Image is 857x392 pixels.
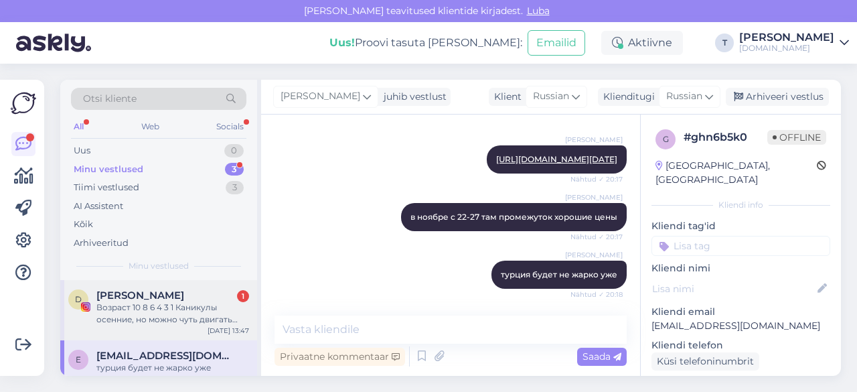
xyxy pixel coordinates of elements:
[96,350,236,362] span: EvgeniyaEseniya2018@gmail.com
[651,352,759,371] div: Küsi telefoninumbrit
[726,88,829,106] div: Arhiveeri vestlus
[663,134,669,144] span: g
[96,362,249,374] div: турция будет не жарко уже
[715,34,734,52] div: T
[214,118,246,135] div: Socials
[226,181,244,194] div: 3
[767,130,826,145] span: Offline
[83,92,137,106] span: Otsi kliente
[570,289,623,300] span: Nähtud ✓ 20:18
[74,181,139,194] div: Tiimi vestlused
[651,261,830,275] p: Kliendi nimi
[208,374,249,384] div: [DATE] 20:18
[224,144,244,157] div: 0
[528,30,585,56] button: Emailid
[76,354,81,365] span: E
[208,326,249,336] div: [DATE] 13:47
[74,237,129,250] div: Arhiveeritud
[655,159,817,187] div: [GEOGRAPHIC_DATA], [GEOGRAPHIC_DATA]
[410,212,617,222] span: в ноябре с 22-27 там промежуток хорошие цены
[275,348,405,366] div: Privaatne kommentaar
[651,305,830,319] p: Kliendi email
[651,219,830,233] p: Kliendi tag'id
[378,90,447,104] div: juhib vestlust
[74,200,123,213] div: AI Assistent
[237,290,249,302] div: 1
[501,269,617,279] span: турция будет не жарко уже
[225,163,244,176] div: 3
[598,90,655,104] div: Klienditugi
[96,302,249,326] div: Возраст 10 8 6 4 3 1 Каникулы осенние, но можно чуть двигать датами. На счет бюджета: какой миним...
[565,250,623,260] span: [PERSON_NAME]
[496,154,617,164] a: [URL][DOMAIN_NAME][DATE]
[651,236,830,256] input: Lisa tag
[96,289,184,302] span: Diana Maistruk
[651,199,830,211] div: Kliendi info
[71,118,86,135] div: All
[570,232,623,242] span: Nähtud ✓ 20:17
[651,319,830,333] p: [EMAIL_ADDRESS][DOMAIN_NAME]
[582,350,621,363] span: Saada
[75,294,82,304] span: D
[666,89,702,104] span: Russian
[139,118,162,135] div: Web
[74,218,93,231] div: Kõik
[684,129,767,145] div: # ghn6b5k0
[129,260,189,272] span: Minu vestlused
[565,135,623,145] span: [PERSON_NAME]
[739,43,834,54] div: [DOMAIN_NAME]
[570,174,623,184] span: Nähtud ✓ 20:17
[739,32,834,43] div: [PERSON_NAME]
[601,31,683,55] div: Aktiivne
[565,192,623,202] span: [PERSON_NAME]
[329,36,355,49] b: Uus!
[11,90,36,116] img: Askly Logo
[651,338,830,352] p: Kliendi telefon
[281,89,360,104] span: [PERSON_NAME]
[533,89,569,104] span: Russian
[652,281,815,296] input: Lisa nimi
[74,163,143,176] div: Minu vestlused
[74,144,90,157] div: Uus
[739,32,849,54] a: [PERSON_NAME][DOMAIN_NAME]
[523,5,554,17] span: Luba
[329,35,522,51] div: Proovi tasuta [PERSON_NAME]:
[489,90,522,104] div: Klient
